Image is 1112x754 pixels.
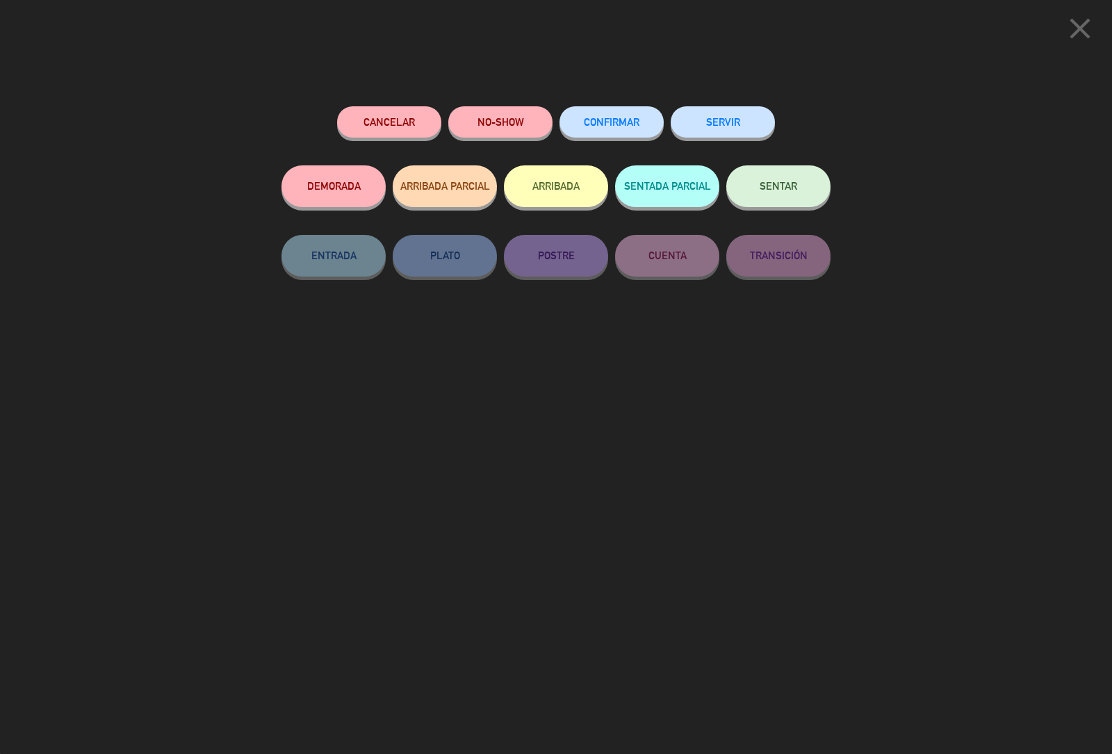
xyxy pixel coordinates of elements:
span: ARRIBADA PARCIAL [400,180,490,192]
button: ARRIBADA PARCIAL [393,165,497,207]
button: SENTADA PARCIAL [615,165,719,207]
span: SENTAR [760,180,797,192]
button: TRANSICIÓN [726,235,831,277]
button: ARRIBADA [504,165,608,207]
button: close [1058,10,1102,51]
button: Cancelar [337,106,441,138]
button: NO-SHOW [448,106,553,138]
button: PLATO [393,235,497,277]
button: SERVIR [671,106,775,138]
button: CONFIRMAR [559,106,664,138]
span: CONFIRMAR [584,116,639,128]
i: close [1063,11,1097,46]
button: POSTRE [504,235,608,277]
button: ENTRADA [281,235,386,277]
button: CUENTA [615,235,719,277]
button: DEMORADA [281,165,386,207]
button: SENTAR [726,165,831,207]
